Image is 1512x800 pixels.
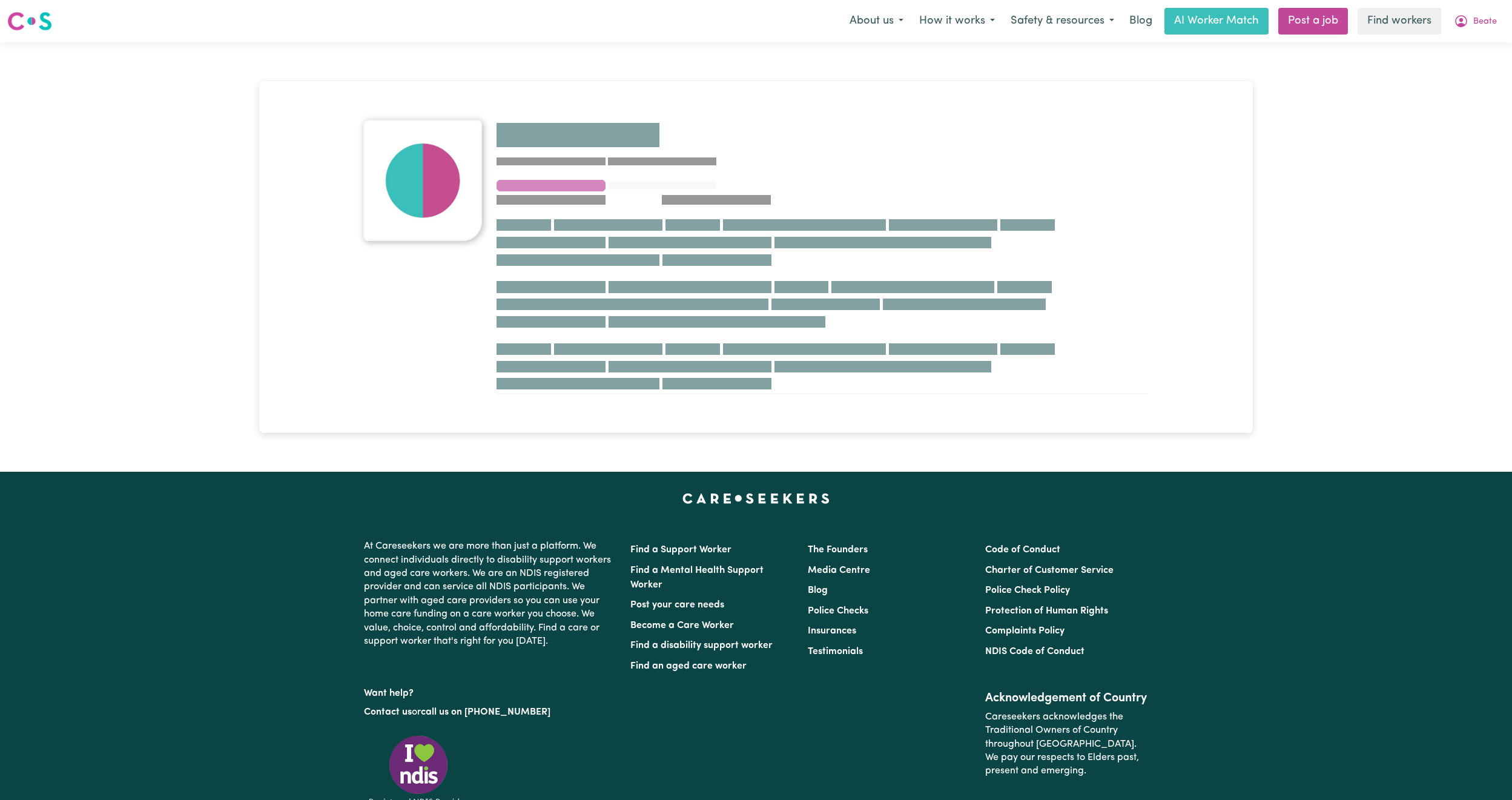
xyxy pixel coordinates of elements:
[1473,15,1497,28] span: Beate
[630,621,734,630] a: Become a Care Worker
[842,8,911,34] button: About us
[985,545,1060,555] a: Code of Conduct
[985,626,1065,636] a: Complaints Policy
[985,691,1148,706] h2: Acknowledgement of Country
[1446,8,1505,34] button: My Account
[985,586,1070,595] a: Police Check Policy
[985,706,1148,783] p: Careseekers acknowledges the Traditional Owners of Country throughout [GEOGRAPHIC_DATA]. We pay o...
[808,545,868,555] a: The Founders
[808,586,828,595] a: Blog
[808,566,870,575] a: Media Centre
[985,647,1084,656] a: NDIS Code of Conduct
[630,566,764,590] a: Find a Mental Health Support Worker
[7,7,52,35] a: Careseekers logo
[630,545,731,555] a: Find a Support Worker
[1278,8,1348,35] a: Post a job
[1358,8,1441,35] a: Find workers
[808,626,856,636] a: Insurances
[985,566,1114,575] a: Charter of Customer Service
[630,661,747,671] a: Find an aged care worker
[682,494,830,503] a: Careseekers home page
[364,535,616,653] p: At Careseekers we are more than just a platform. We connect individuals directly to disability su...
[1003,8,1122,34] button: Safety & resources
[364,682,616,700] p: Want help?
[7,10,52,32] img: Careseekers logo
[630,600,724,610] a: Post your care needs
[1122,8,1160,35] a: Blog
[364,707,412,717] a: Contact us
[364,701,616,724] p: or
[630,641,773,650] a: Find a disability support worker
[421,707,550,717] a: call us on [PHONE_NUMBER]
[1164,8,1269,35] a: AI Worker Match
[808,606,868,616] a: Police Checks
[911,8,1003,34] button: How it works
[985,606,1108,616] a: Protection of Human Rights
[808,647,863,656] a: Testimonials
